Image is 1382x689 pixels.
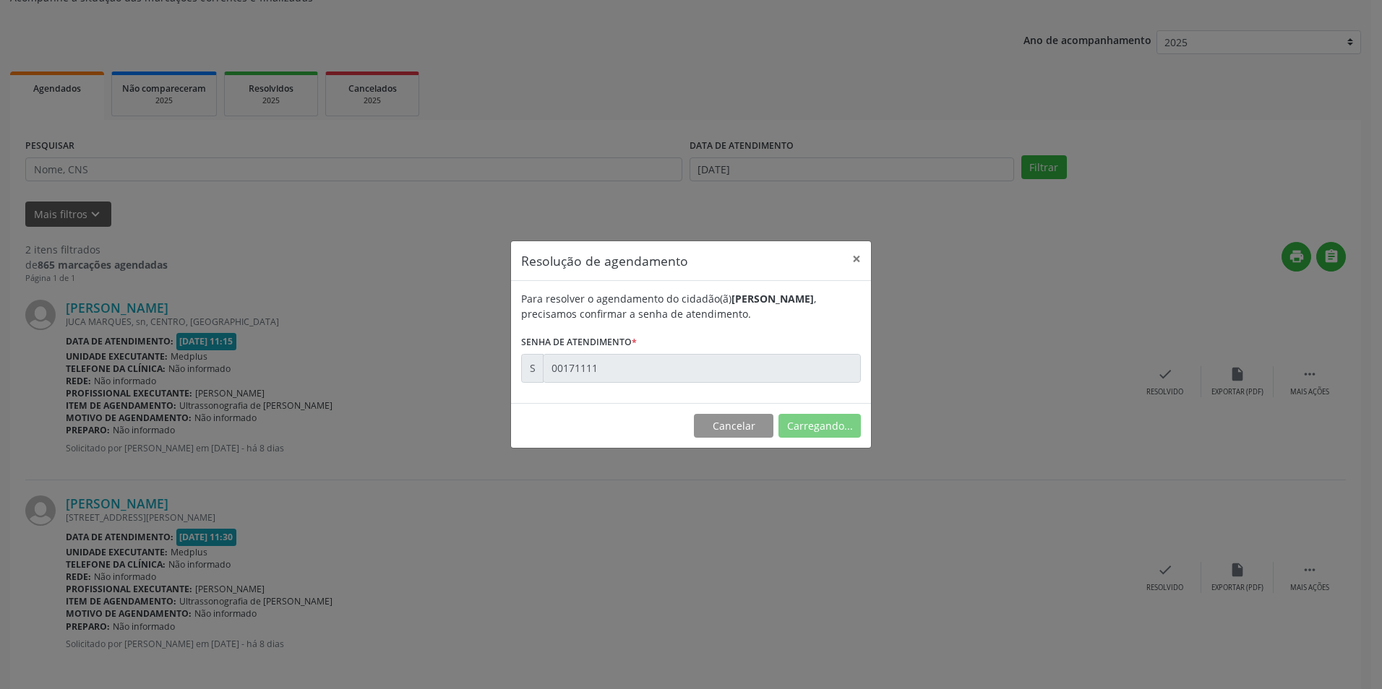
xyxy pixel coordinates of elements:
h5: Resolução de agendamento [521,251,688,270]
div: S [521,354,544,383]
label: Senha de atendimento [521,331,637,354]
button: Close [842,241,871,277]
div: Para resolver o agendamento do cidadão(ã) , precisamos confirmar a senha de atendimento. [521,291,861,321]
b: [PERSON_NAME] [731,292,814,305]
button: Carregando... [778,414,861,438]
button: Cancelar [694,414,773,438]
